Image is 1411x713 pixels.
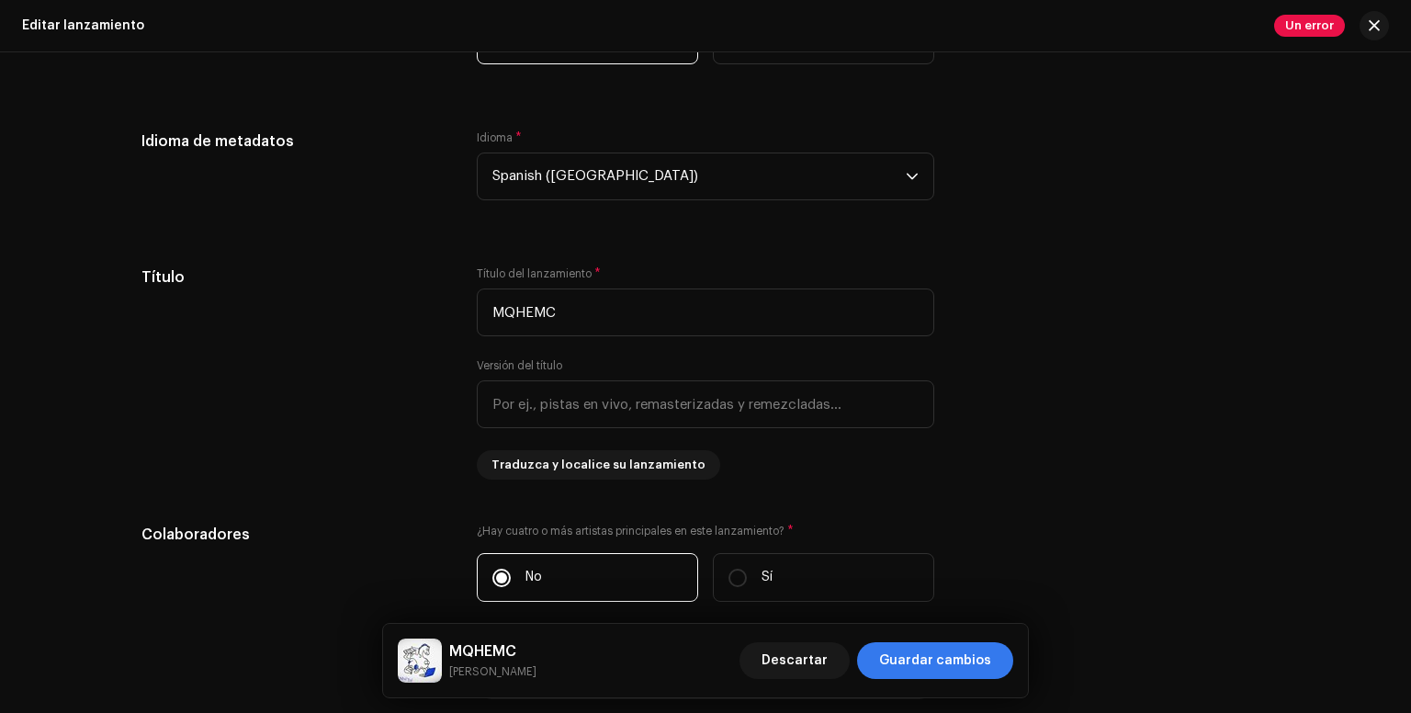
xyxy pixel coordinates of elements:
[141,266,447,289] h5: Título
[762,642,828,679] span: Descartar
[477,450,720,480] button: Traduzca y localice su lanzamiento
[477,358,562,373] label: Versión del título
[491,447,705,483] span: Traduzca y localice su lanzamiento
[857,642,1013,679] button: Guardar cambios
[449,662,536,681] small: MQHEMC
[477,130,522,145] label: Idioma
[906,153,919,199] div: dropdown trigger
[739,642,850,679] button: Descartar
[762,568,773,587] p: Sí
[477,266,601,281] label: Título del lanzamiento
[141,524,447,546] h5: Colaboradores
[141,130,447,153] h5: Idioma de metadatos
[525,568,542,587] p: No
[477,524,934,538] label: ¿Hay cuatro o más artistas principales en este lanzamiento?
[477,289,934,336] input: por ejemplo: mi gran canción
[879,642,991,679] span: Guardar cambios
[492,153,906,199] span: Spanish (Latin America)
[477,380,934,428] input: Por ej., pistas en vivo, remasterizadas y remezcladas...
[449,640,536,662] h5: MQHEMC
[398,639,442,683] img: a436b092-8d47-4fc7-b54a-79b872ae4b61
